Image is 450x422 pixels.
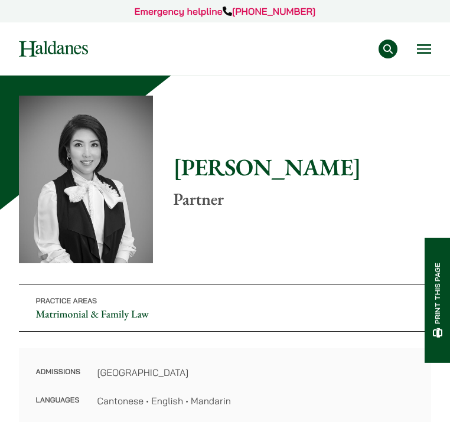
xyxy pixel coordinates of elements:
p: Partner [173,189,431,210]
dd: [GEOGRAPHIC_DATA] [97,365,414,380]
button: Open menu [417,44,431,54]
span: Practice Areas [35,297,97,306]
a: Emergency helpline[PHONE_NUMBER] [135,5,316,17]
a: Matrimonial & Family Law [35,307,149,321]
button: Search [379,40,397,58]
img: Logo of Haldanes [19,41,88,57]
dt: Languages [35,394,80,408]
dd: Cantonese • English • Mandarin [97,394,414,408]
dt: Admissions [35,365,80,394]
h1: [PERSON_NAME] [173,153,431,181]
